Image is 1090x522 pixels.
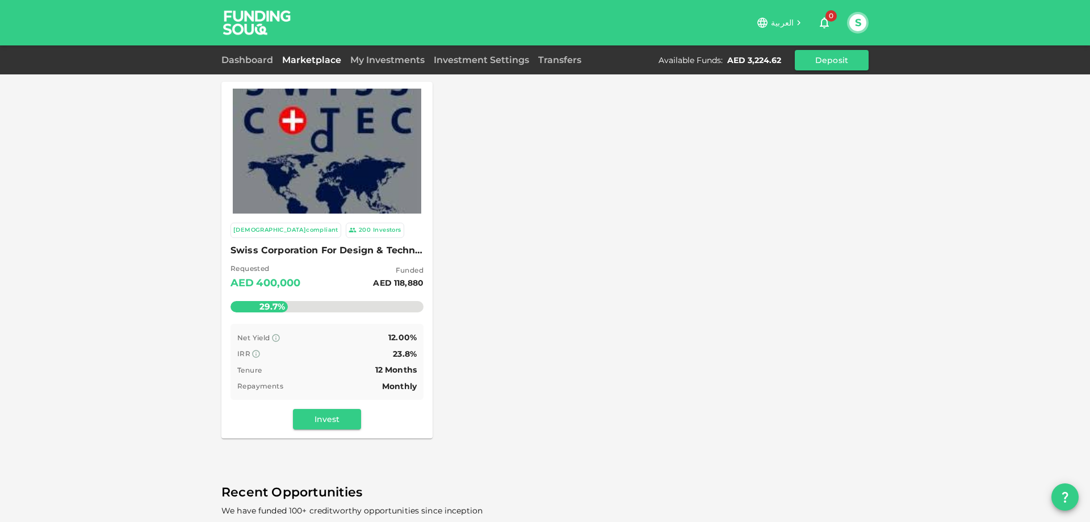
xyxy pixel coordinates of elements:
span: Requested [230,263,301,274]
img: Marketplace Logo [233,57,421,245]
span: Swiss Corporation For Design & Technology Trading LLC [230,243,424,258]
span: Repayments [237,382,283,390]
a: Dashboard [221,55,278,65]
span: 23.8% [393,349,417,359]
div: AED 3,224.62 [727,55,781,66]
button: Deposit [795,50,869,70]
span: 0 [825,10,837,22]
span: Tenure [237,366,262,374]
span: IRR [237,349,250,358]
a: Transfers [534,55,586,65]
div: 200 [359,225,371,235]
span: 12.00% [388,332,417,343]
a: Marketplace Logo [DEMOGRAPHIC_DATA]compliant 200Investors Swiss Corporation For Design & Technolo... [221,82,433,439]
div: Available Funds : [659,55,723,66]
div: Investors [373,225,401,235]
span: Monthly [382,381,417,391]
span: العربية [771,18,794,28]
span: Recent Opportunities [221,482,869,504]
button: S [849,14,866,31]
span: Net Yield [237,333,270,342]
span: We have funded 100+ creditworthy opportunities since inception [221,506,483,516]
a: My Investments [346,55,429,65]
span: 12 Months [375,365,417,375]
div: [DEMOGRAPHIC_DATA]compliant [233,225,338,235]
button: question [1051,483,1079,511]
span: Funded [373,265,424,276]
a: Marketplace [278,55,346,65]
button: Invest [293,409,361,429]
button: 0 [813,11,836,34]
a: Investment Settings [429,55,534,65]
